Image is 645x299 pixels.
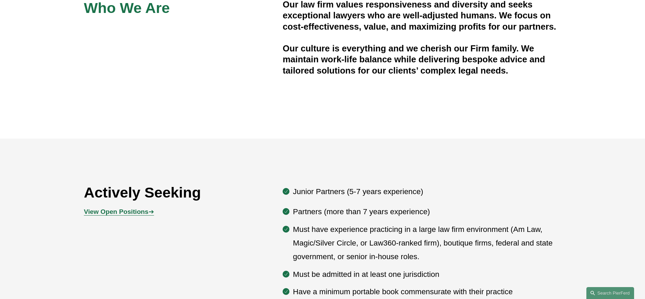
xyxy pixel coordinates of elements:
[283,43,561,76] h4: Our culture is everything and we cherish our Firm family. We maintain work-life balance while del...
[586,287,634,299] a: Search this site
[293,205,561,219] p: Partners (more than 7 years experience)
[293,268,561,281] p: Must be admitted in at least one jurisdiction
[293,223,561,264] p: Must have experience practicing in a large law firm environment (Am Law, Magic/Silver Circle, or ...
[84,208,154,215] a: View Open Positions➔
[84,208,154,215] span: ➔
[293,285,561,299] p: Have a minimum portable book commensurate with their practice
[84,208,148,215] strong: View Open Positions
[84,184,243,201] h2: Actively Seeking
[293,185,561,199] p: Junior Partners (5-7 years experience)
